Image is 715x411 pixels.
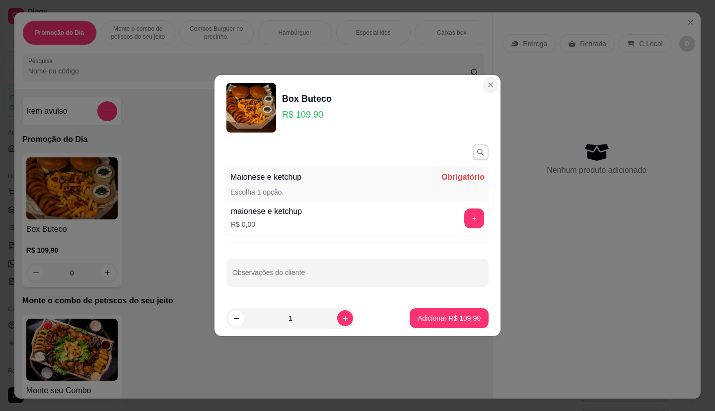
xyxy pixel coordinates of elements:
[337,310,353,326] button: increase-product-quantity
[232,272,483,281] input: Observações do cliente
[230,187,284,197] p: Escolha 1 opção.
[226,83,276,133] img: product-image
[231,205,302,217] div: maionese e ketchup
[441,171,485,183] p: Obrigatório
[282,92,332,106] div: Box Buteco
[228,310,244,326] button: decrease-product-quantity
[230,171,301,183] p: Maionese e ketchup
[464,208,484,228] button: add
[282,108,332,122] p: R$ 109,90
[231,219,302,229] p: R$ 0,00
[418,313,481,323] p: Adicionar R$ 109,90
[483,77,499,93] button: Close
[410,308,489,328] button: Adicionar R$ 109,90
